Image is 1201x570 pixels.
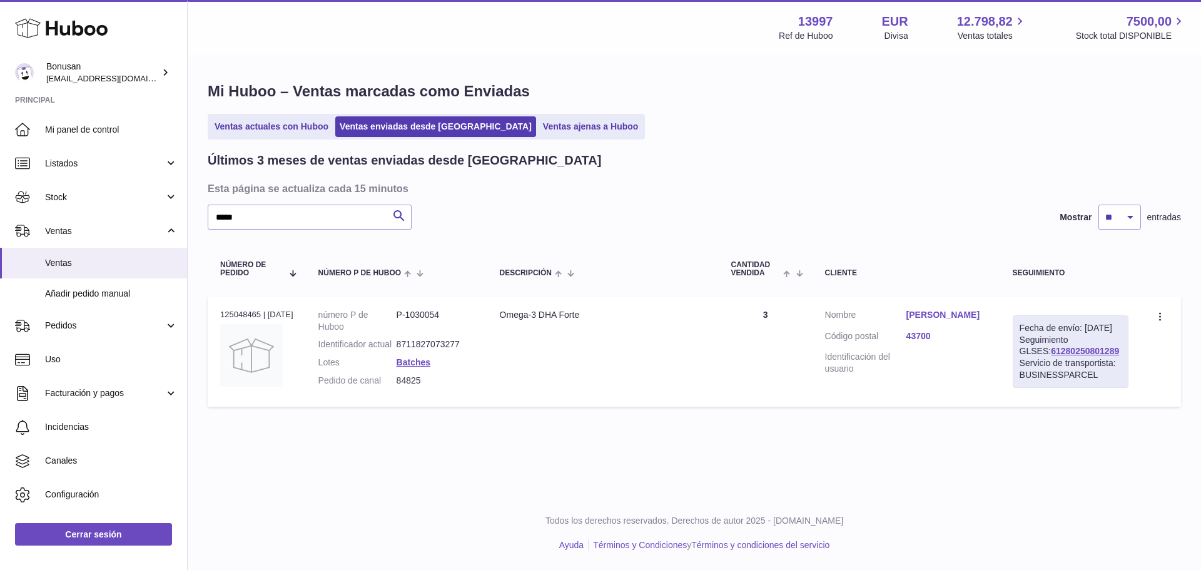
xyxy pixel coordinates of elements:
span: entradas [1147,211,1181,223]
a: Ventas actuales con Huboo [210,116,333,137]
span: 12.798,82 [957,13,1013,30]
a: Batches [397,357,430,367]
dt: Pedido de canal [318,375,397,387]
span: Stock total DISPONIBLE [1076,30,1186,42]
a: [PERSON_NAME] [906,309,988,321]
h1: Mi Huboo – Ventas marcadas como Enviadas [208,81,1181,101]
span: Listados [45,158,165,170]
p: Todos los derechos reservados. Derechos de autor 2025 - [DOMAIN_NAME] [198,515,1191,527]
span: Ventas totales [958,30,1027,42]
div: Omega-3 DHA Forte [500,309,706,321]
div: Bonusan [46,61,159,84]
img: no-photo.jpg [220,324,283,387]
a: Ayuda [559,540,584,550]
a: 43700 [906,330,988,342]
a: 7500,00 Stock total DISPONIBLE [1076,13,1186,42]
div: Cliente [825,269,988,277]
span: Cantidad vendida [731,261,781,277]
span: Facturación y pagos [45,387,165,399]
span: Ventas [45,225,165,237]
span: Stock [45,191,165,203]
span: Incidencias [45,421,178,433]
span: 7500,00 [1127,13,1172,30]
a: 12.798,82 Ventas totales [957,13,1027,42]
span: Número de pedido [220,261,282,277]
h3: Esta página se actualiza cada 15 minutos [208,181,1178,195]
dd: P-1030054 [397,309,475,333]
div: 125048465 | [DATE] [220,309,293,320]
dd: 8711827073277 [397,338,475,350]
div: Seguimiento GLSES: [1013,315,1128,388]
img: info@bonusan.es [15,63,34,82]
div: Divisa [884,30,908,42]
span: Mi panel de control [45,124,178,136]
dt: Lotes [318,357,397,369]
dd: 84825 [397,375,475,387]
a: Términos y condiciones del servicio [691,540,829,550]
a: Ventas ajenas a Huboo [539,116,643,137]
label: Mostrar [1060,211,1092,223]
span: Canales [45,455,178,467]
div: Fecha de envío: [DATE] [1020,322,1122,334]
span: Configuración [45,489,178,501]
li: y [589,539,829,551]
span: Uso [45,354,178,365]
span: Ventas [45,257,178,269]
span: número P de Huboo [318,269,401,277]
dt: Nombre [825,309,906,324]
span: Descripción [500,269,552,277]
div: Seguimiento [1013,269,1128,277]
a: Ventas enviadas desde [GEOGRAPHIC_DATA] [335,116,536,137]
span: Añadir pedido manual [45,288,178,300]
dt: Identificador actual [318,338,397,350]
div: Servicio de transportista: BUSINESSPARCEL [1020,357,1122,381]
dt: Código postal [825,330,906,345]
div: Ref de Huboo [779,30,833,42]
a: Cerrar sesión [15,523,172,546]
h2: Últimos 3 meses de ventas enviadas desde [GEOGRAPHIC_DATA] [208,152,601,169]
strong: 13997 [798,13,833,30]
a: 61280250801289 [1051,346,1119,356]
span: Pedidos [45,320,165,332]
strong: EUR [881,13,908,30]
a: Términos y Condiciones [593,540,687,550]
td: 3 [719,297,813,407]
dt: Identificación del usuario [825,351,906,375]
span: [EMAIL_ADDRESS][DOMAIN_NAME] [46,73,184,83]
dt: número P de Huboo [318,309,397,333]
